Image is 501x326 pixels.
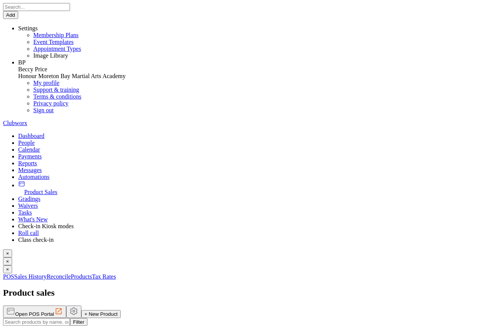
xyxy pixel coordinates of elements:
button: Open POS Portal [3,306,66,318]
a: Reports [18,160,498,167]
span: Open POS Portal [15,311,54,317]
span: Settings [18,25,38,31]
button: × [3,265,12,273]
a: Support & training [33,86,79,93]
input: Search... [3,3,70,11]
h1: Product sales [3,288,498,298]
a: Sales History [14,273,47,280]
a: Reconcile [47,273,71,280]
div: BP [18,59,498,66]
button: × [3,249,12,257]
a: Automations [18,174,498,180]
a: Terms & conditions [33,93,81,100]
a: Tasks [18,209,498,216]
a: Clubworx [3,120,27,126]
a: Appointment Types [33,45,81,52]
div: Product Sales [24,189,498,196]
a: Gradings [18,196,498,202]
a: Privacy policy [33,100,68,107]
a: People [18,139,498,146]
a: Products [71,273,92,280]
li: Check-in Kiosk modes [18,223,498,230]
a: Product Sales [18,182,498,196]
a: POS [3,273,14,280]
a: Payments [18,153,498,160]
button: Add [3,11,18,19]
a: Event Templates [33,39,74,45]
div: Honour Moreton Bay Martial Arts Academy [18,73,498,80]
div: Class check-in [18,237,498,243]
a: Messages [18,167,498,174]
button: + New Product [81,310,121,318]
a: Waivers [18,202,498,209]
a: Sign out [33,107,54,113]
span: Add [6,12,15,18]
a: What's New [18,216,498,223]
a: Image Library [33,52,68,59]
a: My profile [33,80,59,86]
a: Dashboard [18,133,498,139]
button: Filter [70,318,87,326]
input: Search products by name, or scan product code [3,318,70,326]
div: Filter [73,319,84,325]
a: Tax Rates [92,273,116,280]
button: × [3,257,12,265]
a: Membership Plans [33,32,79,38]
div: Beccy Price [18,66,498,73]
a: Roll call [18,230,498,237]
a: Class kiosk mode [18,237,498,243]
a: Calendar [18,146,498,153]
